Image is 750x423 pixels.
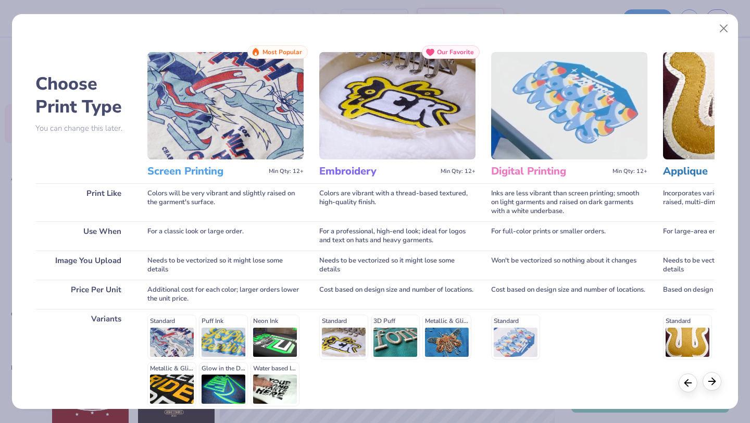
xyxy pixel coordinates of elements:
span: Our Favorite [437,48,474,56]
button: Close [714,19,734,39]
div: Variants [35,309,132,412]
h3: Embroidery [319,165,436,178]
span: Min Qty: 12+ [269,168,304,175]
div: Price Per Unit [35,280,132,309]
span: Min Qty: 12+ [612,168,647,175]
div: For a professional, high-end look; ideal for logos and text on hats and heavy garments. [319,221,476,251]
div: Cost based on design size and number of locations. [491,280,647,309]
h2: Choose Print Type [35,72,132,118]
img: Embroidery [319,52,476,159]
span: Min Qty: 12+ [441,168,476,175]
span: Most Popular [262,48,302,56]
div: Inks are less vibrant than screen printing; smooth on light garments and raised on dark garments ... [491,183,647,221]
img: Digital Printing [491,52,647,159]
div: Won't be vectorized so nothing about it changes [491,251,647,280]
div: For full-color prints or smaller orders. [491,221,647,251]
h3: Screen Printing [147,165,265,178]
h3: Digital Printing [491,165,608,178]
div: Additional cost for each color; larger orders lower the unit price. [147,280,304,309]
div: Colors will be very vibrant and slightly raised on the garment's surface. [147,183,304,221]
div: Use When [35,221,132,251]
div: Needs to be vectorized so it might lose some details [147,251,304,280]
div: For a classic look or large order. [147,221,304,251]
p: You can change this later. [35,124,132,133]
div: Needs to be vectorized so it might lose some details [319,251,476,280]
img: Screen Printing [147,52,304,159]
div: Colors are vibrant with a thread-based textured, high-quality finish. [319,183,476,221]
div: Cost based on design size and number of locations. [319,280,476,309]
div: Print Like [35,183,132,221]
div: Image You Upload [35,251,132,280]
